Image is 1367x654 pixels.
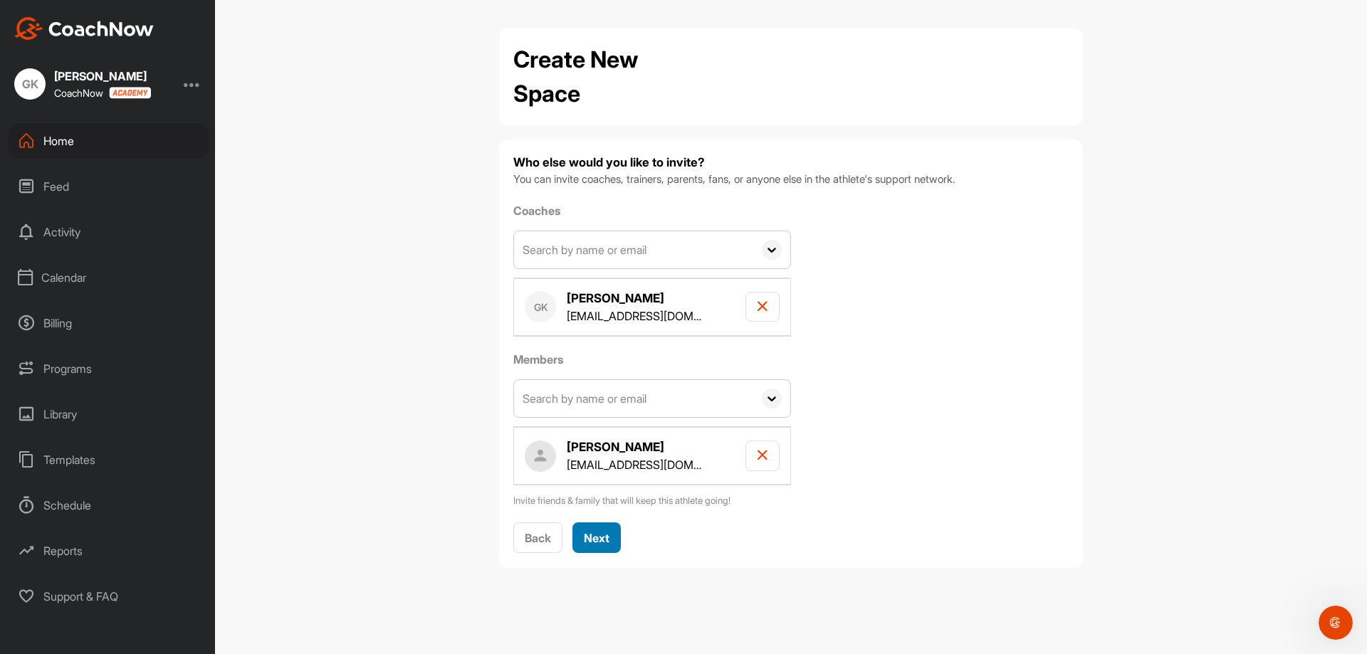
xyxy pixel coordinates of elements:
div: Maggie says… [11,300,273,361]
button: Upload attachment [68,466,79,478]
div: Library [8,396,209,432]
p: Active 30m ago [69,18,142,32]
label: Members [513,351,791,368]
button: Gif picker [45,466,56,478]
textarea: Message… [12,436,273,460]
h2: Create New Space [513,43,706,111]
div: Programs [8,351,209,386]
div: GK [14,68,46,100]
input: Search by name or email [514,231,753,268]
img: Profile image for Maggie [41,8,63,31]
div: Maggie says… [11,118,273,216]
div: Maggie says… [11,361,273,473]
div: Geoff says… [11,216,273,300]
div: I am looking to make sure that every member that used and had the coach 360 app that we used can ... [63,225,262,280]
h4: [PERSON_NAME] [567,290,702,307]
h4: Who else would you like to invite? [513,154,1069,172]
div: Reports [8,533,209,569]
div: If you want them to have a private Space with you, those will need to be created. But, those migr... [11,361,234,448]
div: Templates [8,442,209,478]
div: Schedule [8,487,209,523]
img: author [525,441,556,472]
span: Next [584,531,609,545]
div: If you want them to have a private Space with you, those will need to be created. But, those migr... [23,369,222,439]
div: Home [8,123,209,159]
iframe: Intercom live chat [1319,606,1353,640]
div: Okay, all they should need to do is click "Sign in with GG" and use their same credentials to acc... [23,309,222,351]
button: Back [513,522,562,553]
input: Search by name or email [514,380,753,417]
div: Hi [PERSON_NAME],Are you looking to make sure every athlete has their own Space with you - or tha... [11,118,234,205]
img: CoachNow [14,17,154,40]
div: Maggie says… [11,1,273,99]
div: GK [525,291,556,322]
span: Back [525,531,551,545]
p: [EMAIL_ADDRESS][DOMAIN_NAME] [567,307,702,325]
div: Hi [PERSON_NAME], [23,127,222,141]
div: Calendar [8,260,209,295]
p: Invite friends & family that will keep this athlete going! [513,494,791,508]
div: [DATE] [11,99,273,118]
div: Okay, all they should need to do is click "Sign in with GG" and use their same credentials to acc... [11,300,234,359]
div: Close [250,6,276,31]
div: Support & FAQ [8,579,209,614]
div: Activity [8,214,209,250]
p: [EMAIL_ADDRESS][DOMAIN_NAME] [567,456,702,473]
button: Emoji picker [22,466,33,478]
button: Send a message… [244,460,267,483]
img: CoachNow acadmey [109,87,151,99]
h1: [PERSON_NAME] [69,7,162,18]
div: Feed [8,169,209,204]
div: I am looking to make sure that every member that used and had the coach 360 app that we used can ... [51,216,273,289]
div: It's [PERSON_NAME] with CoachNow support. Let me connect with the account manager for you. Be in ... [23,23,222,79]
button: Home [223,6,250,33]
div: Billing [8,305,209,341]
p: You can invite coaches, trainers, parents, fans, or anyone else in the athlete's support network. [513,172,1069,188]
div: CoachNow [54,87,151,99]
div: Are you looking to make sure every athlete has their own Space with you - or that they are able t... [23,140,222,196]
label: Coaches [513,202,791,219]
div: [PERSON_NAME] [54,70,151,82]
button: Next [572,522,621,553]
div: It's [PERSON_NAME] with CoachNow support. Let me connect with the account manager for you. Be in ... [11,1,234,88]
button: go back [9,6,36,33]
h4: [PERSON_NAME] [567,438,702,456]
